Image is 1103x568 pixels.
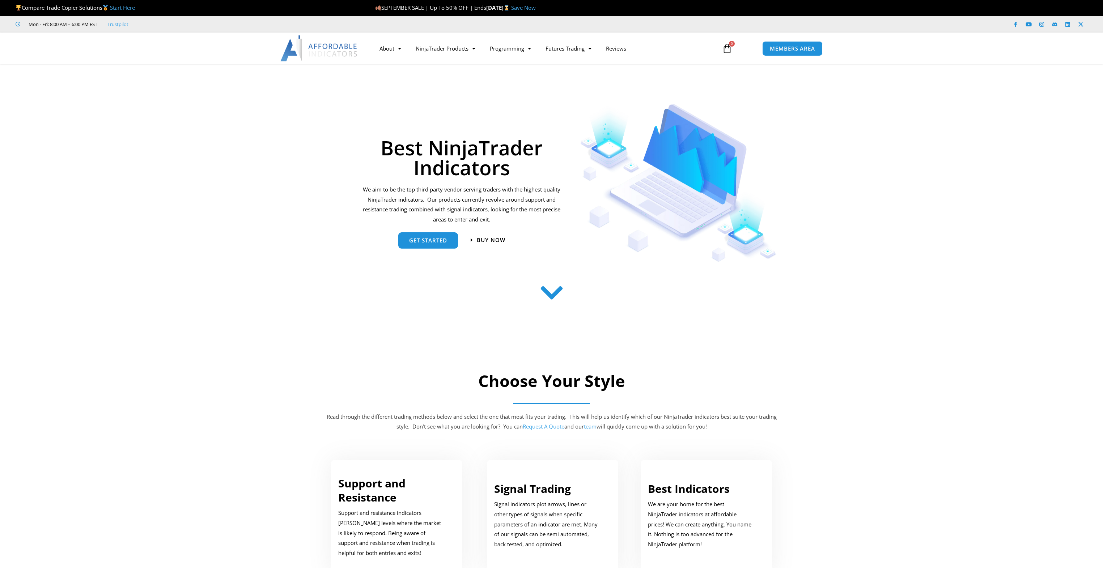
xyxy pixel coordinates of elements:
img: LogoAI | Affordable Indicators – NinjaTrader [280,35,358,61]
a: get started [398,232,458,249]
p: We are your home for the best NinjaTrader indicators at affordable prices! We can create anything... [648,499,754,550]
img: ⌛ [504,5,509,10]
img: 🏆 [16,5,21,10]
span: Mon - Fri: 8:00 AM – 6:00 PM EST [27,20,97,29]
a: 0 [711,38,743,59]
a: NinjaTrader Products [408,40,483,57]
a: Support and Resistance [338,476,406,505]
span: Buy now [477,237,505,243]
img: 🥇 [103,5,108,10]
h1: Best NinjaTrader Indicators [362,138,562,177]
a: Start Here [110,4,135,11]
a: Best Indicators [648,481,730,496]
p: Signal indicators plot arrows, lines or other types of signals when specific parameters of an ind... [494,499,601,550]
a: Programming [483,40,538,57]
p: Read through the different trading methods below and select the one that most fits your trading. ... [326,412,778,432]
a: About [372,40,408,57]
img: Indicators 1 | Affordable Indicators – NinjaTrader [580,104,777,262]
a: Futures Trading [538,40,599,57]
span: SEPTEMBER SALE | Up To 50% OFF | Ends [375,4,486,11]
p: Support and resistance indicators [PERSON_NAME] levels where the market is likely to respond. Bei... [338,508,445,558]
img: 🍂 [376,5,381,10]
span: 0 [729,41,735,47]
a: Trustpilot [107,20,128,29]
strong: [DATE] [486,4,511,11]
span: get started [409,238,447,243]
a: Signal Trading [494,481,571,496]
a: Request A Quote [523,423,564,430]
a: MEMBERS AREA [762,41,823,56]
a: Reviews [599,40,633,57]
a: Save Now [511,4,536,11]
nav: Menu [372,40,714,57]
a: Buy now [471,237,505,243]
span: MEMBERS AREA [770,46,815,51]
span: Compare Trade Copier Solutions [16,4,135,11]
h2: Choose Your Style [326,370,778,392]
a: team [584,423,597,430]
p: We aim to be the top third party vendor serving traders with the highest quality NinjaTrader indi... [362,185,562,225]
